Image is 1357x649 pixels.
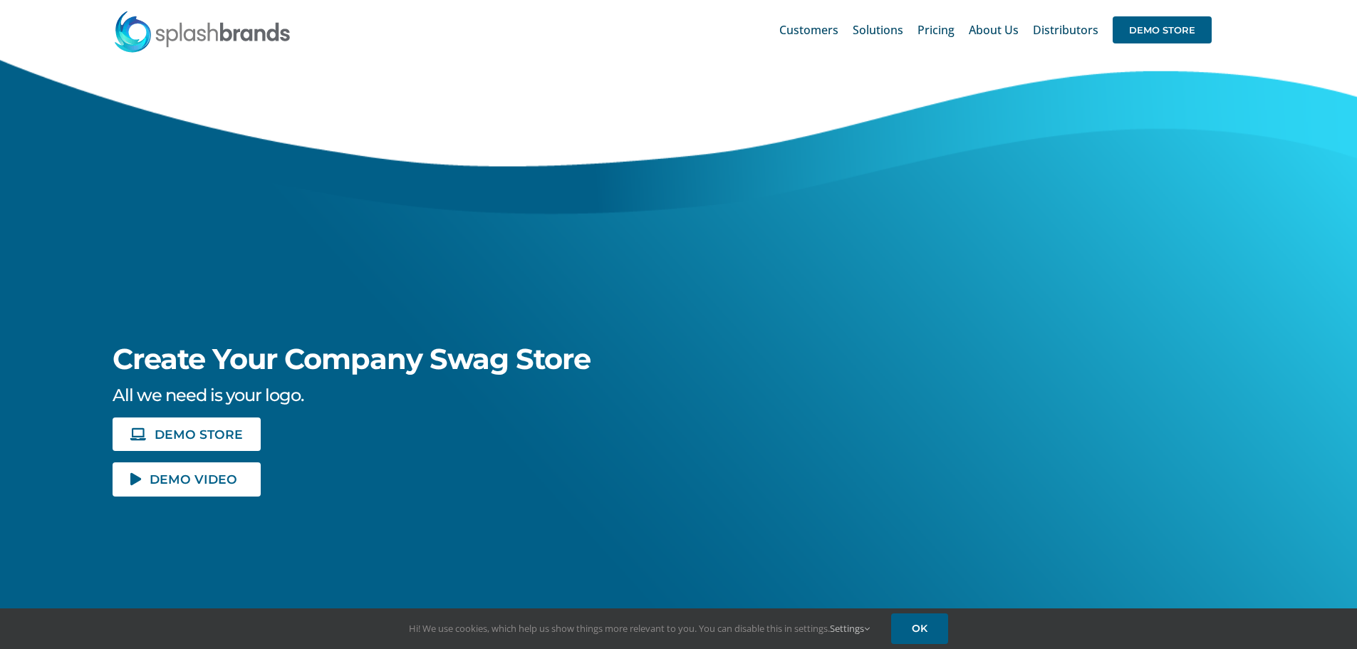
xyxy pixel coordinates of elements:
[779,7,1212,53] nav: Main Menu
[1033,24,1098,36] span: Distributors
[113,341,591,376] span: Create Your Company Swag Store
[779,7,838,53] a: Customers
[150,473,237,485] span: DEMO VIDEO
[891,613,948,644] a: OK
[409,622,870,635] span: Hi! We use cookies, which help us show things more relevant to you. You can disable this in setti...
[1113,16,1212,43] span: DEMO STORE
[830,622,870,635] a: Settings
[113,417,261,451] a: DEMO STORE
[917,24,955,36] span: Pricing
[969,24,1019,36] span: About Us
[779,24,838,36] span: Customers
[113,10,291,53] img: SplashBrands.com Logo
[113,385,303,405] span: All we need is your logo.
[917,7,955,53] a: Pricing
[155,428,243,440] span: DEMO STORE
[853,24,903,36] span: Solutions
[1033,7,1098,53] a: Distributors
[1113,7,1212,53] a: DEMO STORE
